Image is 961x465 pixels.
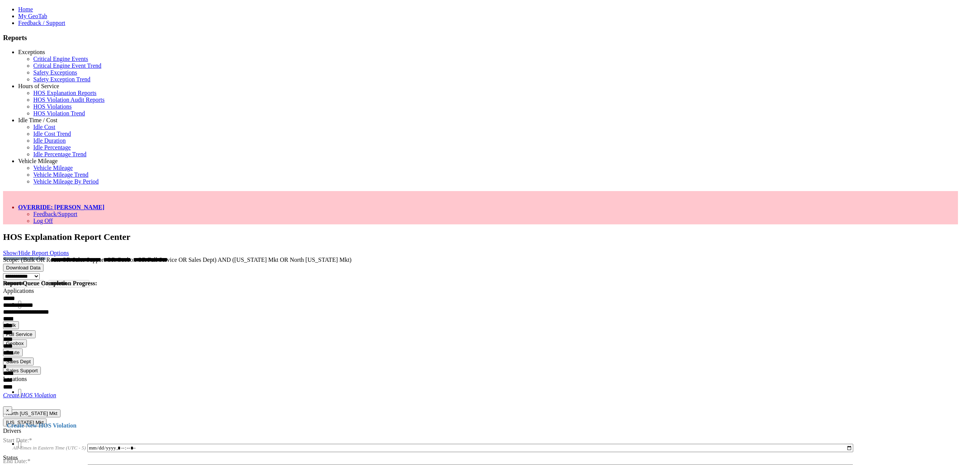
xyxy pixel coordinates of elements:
a: My GeoTab [18,13,47,19]
a: Feedback/Support [33,211,77,217]
a: Vehicle Mileage [33,165,73,171]
a: Critical Engine Events [33,56,88,62]
a: Idle Time / Cost [18,117,57,123]
a: Idle Cost Trend [33,131,71,137]
a: Safety Exceptions [33,69,77,76]
a: Idle Percentage [33,144,71,151]
h4: Report Queue Completion Progress: [3,280,958,287]
a: Home [18,6,33,12]
a: OVERRIDE: [PERSON_NAME] [18,204,104,210]
a: Idle Percentage Trend [33,151,86,157]
a: Idle Cost [33,124,55,130]
button: Route [3,348,23,356]
a: HOS Explanation Reports [33,90,96,96]
label: Locations [3,376,27,382]
a: Critical Engine Event Trend [33,62,101,69]
label: Applications [3,288,34,294]
a: Vehicle Mileage By Period [33,178,99,185]
a: Vehicle Mileage Trend [33,171,88,178]
a: Log Off [33,218,53,224]
a: Feedback / Support [18,20,65,26]
a: Show/Hide Report Options [3,250,69,256]
a: HOS Violation Audit Reports [33,96,105,103]
a: Idle Duration [33,137,66,144]
button: Full Service [3,330,36,338]
button: North [US_STATE] Mkt [3,409,61,417]
a: Exceptions [18,49,45,55]
button: Download Data [3,264,43,272]
label: End Date:* [3,448,30,464]
a: HOS Violation Trend [33,110,85,117]
h4: Create New HOS Violation [3,422,958,429]
button: Sales Support [3,367,41,375]
h2: HOS Explanation Report Center [3,232,958,242]
button: [US_STATE] Mkt [3,418,47,426]
a: Safety Exception Trend [33,76,90,82]
span: All Times in Eastern Time (UTC - 5) [12,445,86,451]
button: × [3,406,12,414]
label: Start Date:* [3,427,32,443]
a: Vehicle Mileage [18,158,57,164]
button: Sales Dept [3,358,34,365]
button: Geobox [3,339,27,347]
h3: Reports [3,34,958,42]
a: Hours of Service [18,83,59,89]
a: Create HOS Violation [3,392,56,398]
span: Scope: (Bulk OR Route OR Sales Support OR Geobox OR Full Service OR Sales Dept) AND ([US_STATE] M... [3,257,351,263]
a: HOS Violations [33,103,71,110]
